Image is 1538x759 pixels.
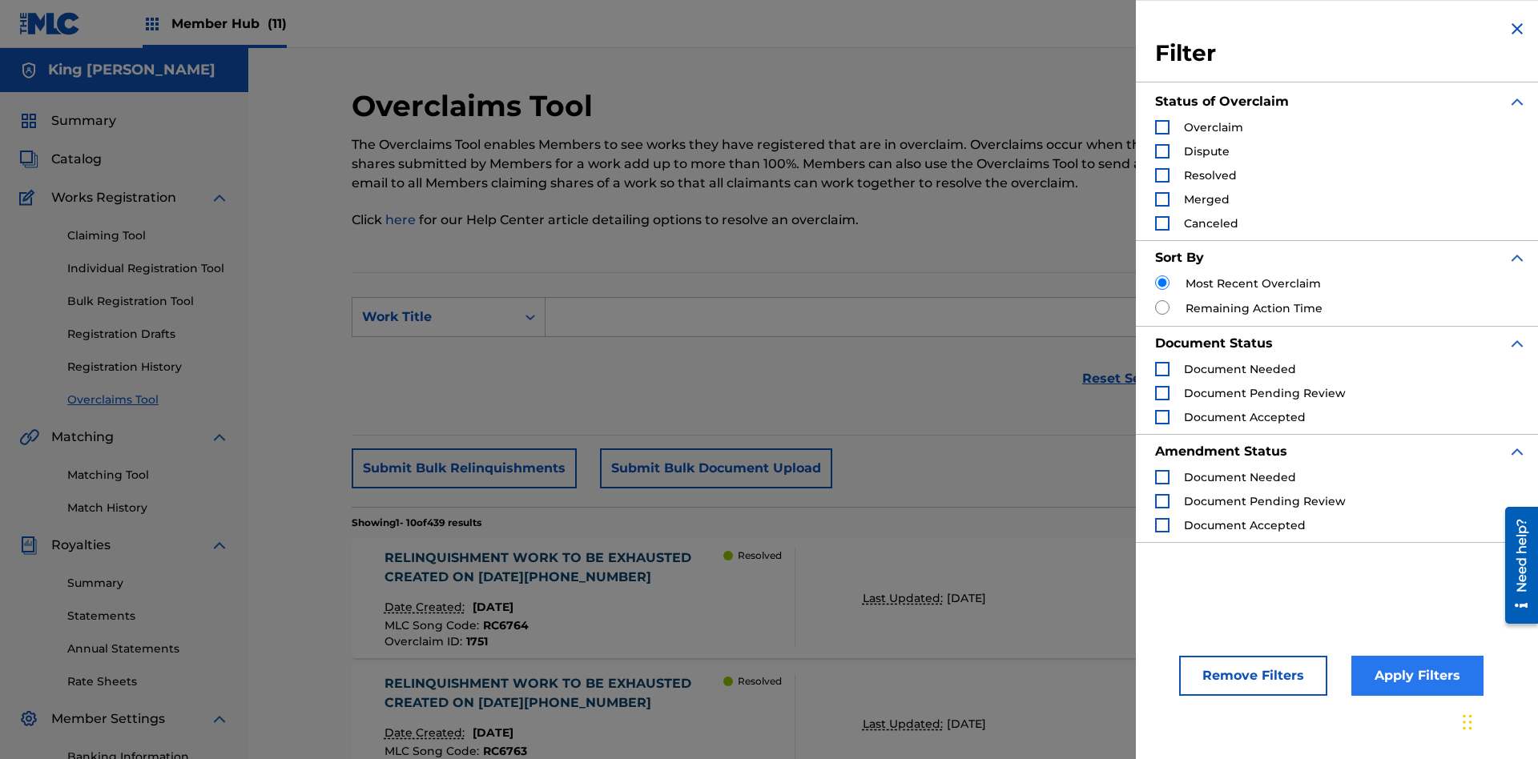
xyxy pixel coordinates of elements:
span: Matching [51,428,114,447]
div: RELINQUISHMENT WORK TO BE EXHAUSTED CREATED ON [DATE][PHONE_NUMBER] [384,548,724,587]
p: Last Updated: [863,590,947,607]
img: expand [210,428,229,447]
p: Showing 1 - 10 of 439 results [352,516,481,530]
span: Document Accepted [1184,410,1306,424]
h2: Overclaims Tool [352,88,601,124]
span: Summary [51,111,116,131]
span: Works Registration [51,188,176,207]
img: expand [210,188,229,207]
span: Document Pending Review [1184,494,1346,508]
img: Accounts [19,61,38,80]
a: SummarySummary [19,111,116,131]
span: Merged [1184,192,1230,207]
button: Apply Filters [1351,656,1484,696]
button: Submit Bulk Relinquishments [352,448,577,488]
a: CatalogCatalog [19,150,102,169]
p: Click for our Help Center article detailing options to resolve an overclaim. [352,211,1186,230]
div: Work Title [362,307,506,327]
img: Summary [19,111,38,131]
button: Remove Filters [1179,656,1327,696]
a: Matching Tool [67,467,229,484]
a: here [385,212,419,227]
span: Member Hub [171,14,287,33]
span: RC6764 [483,618,529,632]
p: The Overclaims Tool enables Members to see works they have registered that are in overclaim. Over... [352,135,1186,193]
img: Top Rightsholders [143,14,162,34]
span: Resolved [1184,168,1237,183]
div: RELINQUISHMENT WORK TO BE EXHAUSTED CREATED ON [DATE][PHONE_NUMBER] [384,674,724,713]
img: expand [1508,442,1527,461]
p: Resolved [738,674,782,689]
span: [DATE] [473,600,513,614]
img: expand [210,536,229,555]
span: Document Accepted [1184,518,1306,532]
span: Document Pending Review [1184,386,1346,400]
a: Summary [67,575,229,592]
strong: Sort By [1155,250,1204,265]
a: Claiming Tool [67,227,229,244]
label: Most Recent Overclaim [1186,275,1321,292]
p: Resolved [738,548,782,563]
img: Member Settings [19,709,38,729]
span: Member Settings [51,709,165,729]
span: RC6763 [483,744,527,758]
strong: Status of Overclaim [1155,94,1289,109]
iframe: Chat Widget [1458,682,1538,759]
span: MLC Song Code : [384,618,483,632]
img: Works Registration [19,188,40,207]
span: Document Needed [1184,470,1296,484]
img: MLC Logo [19,12,81,35]
p: Date Created: [384,725,469,741]
span: [DATE] [473,725,513,740]
a: Rate Sheets [67,673,229,690]
p: Date Created: [384,599,469,616]
span: Overclaim ID : [384,634,466,649]
p: Last Updated: [863,716,947,733]
a: RELINQUISHMENT WORK TO BE EXHAUSTED CREATED ON [DATE][PHONE_NUMBER]Date Created:[DATE]MLC Song Co... [352,538,1435,658]
span: Document Needed [1184,362,1296,376]
strong: Document Status [1155,335,1273,351]
a: Statements [67,608,229,624]
img: close [1508,19,1527,38]
a: Annual Statements [67,641,229,657]
span: Catalog [51,150,102,169]
span: MLC Song Code : [384,744,483,758]
img: expand [1508,92,1527,111]
img: Matching [19,428,39,447]
img: expand [1508,334,1527,353]
label: Remaining Action Time [1186,300,1323,317]
span: Dispute [1184,144,1230,159]
button: Submit Bulk Document Upload [600,448,832,488]
form: Search Form [352,297,1435,411]
img: expand [1508,248,1527,267]
img: expand [210,709,229,729]
span: Canceled [1184,216,1238,231]
a: Individual Registration Tool [67,260,229,277]
span: [DATE] [947,717,986,731]
div: Drag [1463,698,1472,746]
strong: Amendment Status [1155,444,1287,459]
a: Registration History [67,359,229,375]
span: 1751 [466,634,488,649]
span: [DATE] [947,591,986,605]
h5: King McTesterson [48,61,215,79]
img: Royalties [19,536,38,555]
a: Match History [67,500,229,516]
span: (11) [268,16,287,31]
span: Overclaim [1184,120,1243,135]
a: Reset Search [1074,361,1178,396]
iframe: Resource Center [1493,498,1538,634]
a: Registration Drafts [67,326,229,343]
a: Bulk Registration Tool [67,293,229,310]
span: Royalties [51,536,111,555]
h3: Filter [1155,39,1527,68]
img: Catalog [19,150,38,169]
a: Overclaims Tool [67,392,229,408]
